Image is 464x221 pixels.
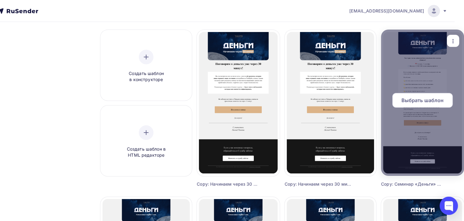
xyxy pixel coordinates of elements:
[197,181,259,187] div: Copy: Начинаем через 30 минут
[117,70,175,83] span: Создать шаблон в конструкторе
[401,97,444,104] span: Выбрать шаблон
[349,5,447,17] a: [EMAIL_ADDRESS][DOMAIN_NAME]
[285,181,353,187] div: Copy: Начинаем через 30 минут
[117,146,175,159] span: Создать шаблон в HTML редакторе
[381,181,443,187] div: Copy: Семинар «Деньги» — через час
[349,8,424,14] span: [EMAIL_ADDRESS][DOMAIN_NAME]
